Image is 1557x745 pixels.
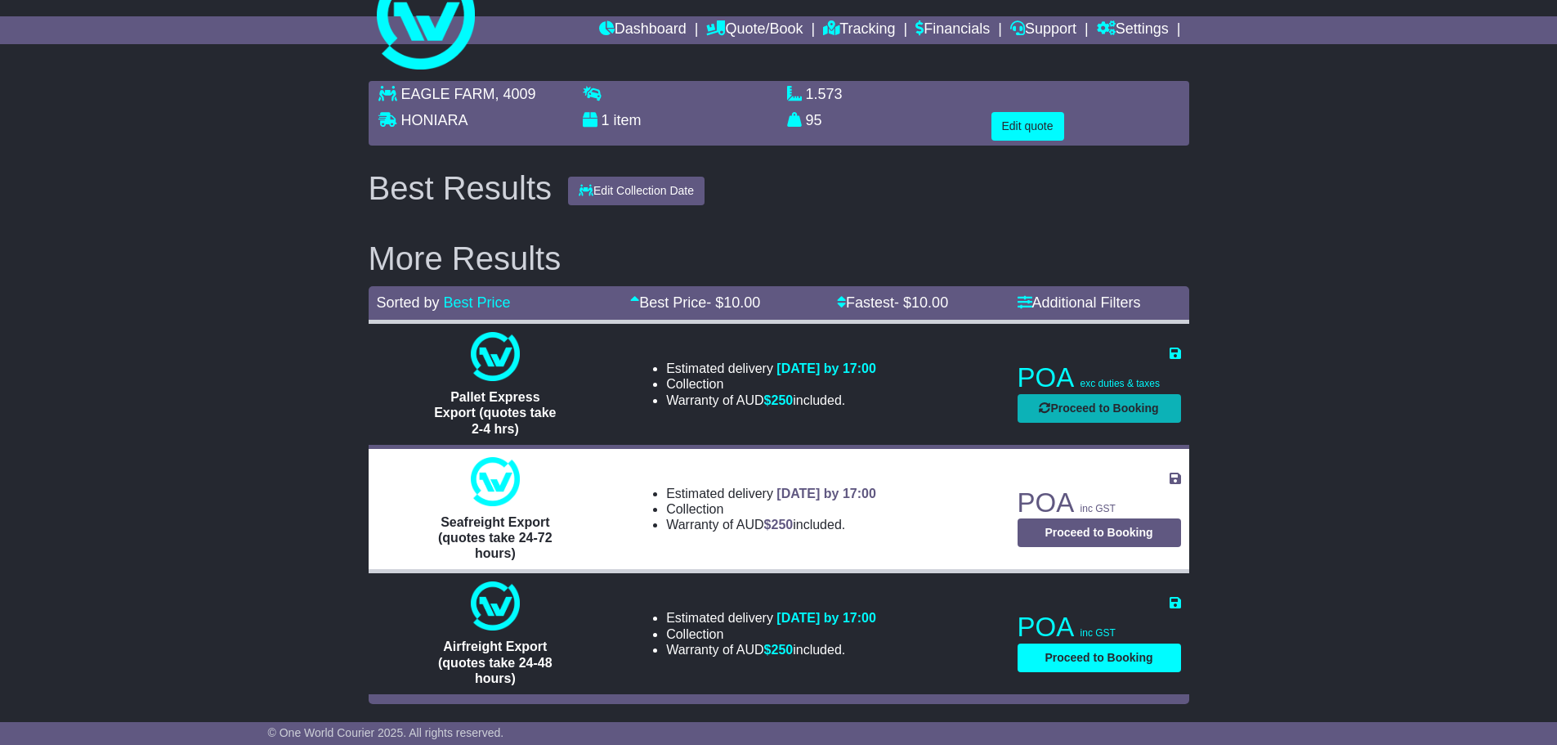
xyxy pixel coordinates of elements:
img: One World Courier: Pallet Express Export (quotes take 2-4 hrs) [471,332,520,381]
li: Warranty of AUD included. [666,393,876,408]
a: Settings [1097,16,1169,44]
li: Collection [666,626,876,642]
span: exc duties & taxes [1081,378,1160,389]
img: One World Courier: Seafreight Export (quotes take 24-72 hours) [471,457,520,506]
img: One World Courier: Airfreight Export (quotes take 24-48 hours) [471,581,520,631]
a: Support [1010,16,1076,44]
span: $ [764,393,794,407]
span: Airfreight Export (quotes take 24-48 hours) [438,640,553,684]
li: Estimated delivery [666,361,876,376]
span: - $ [894,294,948,311]
span: 250 [772,643,794,657]
span: $ [764,518,794,532]
p: POA [1018,487,1181,519]
span: inc GST [1081,627,1116,639]
div: Best Results [360,170,561,206]
li: Estimated delivery [666,486,876,501]
span: [DATE] by 17:00 [776,361,876,375]
a: Additional Filters [1018,294,1141,311]
span: Seafreight Export (quotes take 24-72 hours) [438,515,553,560]
span: 250 [772,393,794,407]
li: Collection [666,501,876,517]
p: POA [1018,361,1181,394]
span: EAGLE FARM [401,86,495,102]
span: 250 [772,518,794,532]
li: Estimated delivery [666,610,876,626]
span: [DATE] by 17:00 [776,487,876,500]
a: Financials [915,16,990,44]
span: [DATE] by 17:00 [776,611,876,625]
a: Best Price- $10.00 [630,294,760,311]
span: , 4009 [495,86,536,102]
li: Warranty of AUD included. [666,642,876,657]
li: Warranty of AUD included. [666,517,876,532]
span: 10.00 [723,294,760,311]
a: Dashboard [599,16,687,44]
span: © One World Courier 2025. All rights reserved. [268,726,504,739]
span: HONIARA [401,112,468,128]
a: Fastest- $10.00 [837,294,948,311]
span: 95 [806,112,822,128]
button: Edit Collection Date [568,177,705,205]
li: Collection [666,376,876,392]
a: Best Price [444,294,511,311]
span: - $ [706,294,760,311]
span: 1.573 [806,86,843,102]
button: Proceed to Booking [1018,518,1181,547]
span: Pallet Express Export (quotes take 2-4 hrs) [434,390,556,435]
button: Proceed to Booking [1018,394,1181,423]
span: 1 [602,112,610,128]
span: item [614,112,642,128]
span: 10.00 [911,294,948,311]
a: Tracking [823,16,895,44]
span: $ [764,643,794,657]
a: Quote/Book [706,16,803,44]
button: Proceed to Booking [1018,644,1181,672]
p: POA [1018,611,1181,644]
h2: More Results [369,240,1189,276]
button: Edit quote [991,112,1064,141]
span: Sorted by [377,294,440,311]
span: inc GST [1081,503,1116,514]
